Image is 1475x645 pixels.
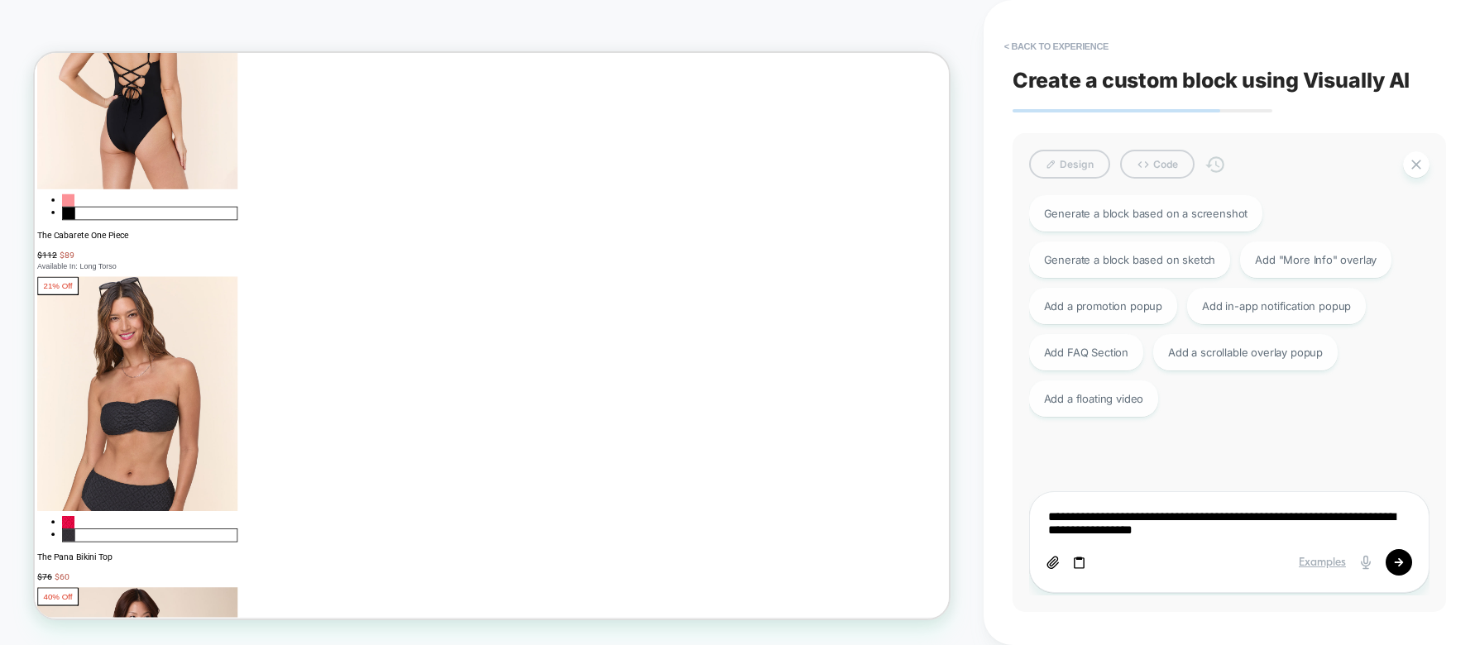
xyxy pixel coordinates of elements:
[1187,288,1366,324] div: Add in-app notification popup
[996,33,1117,60] button: < Back to experience
[1153,334,1338,370] div: Add a scrollable overlay popup
[1029,334,1143,370] div: Add FAQ Section
[1013,68,1446,93] span: Create a custom block using Visually AI
[1029,380,1159,417] div: Add a floating video
[1029,195,1263,232] div: Generate a block based on a screenshot
[1299,556,1346,570] div: Examples
[1029,288,1177,324] div: Add a promotion popup
[1029,241,1231,278] div: Generate a block based on sketch
[3,299,59,323] button: 21% Off
[1240,241,1391,278] div: Add "More Info" overlay
[3,599,271,614] a: 21% Off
